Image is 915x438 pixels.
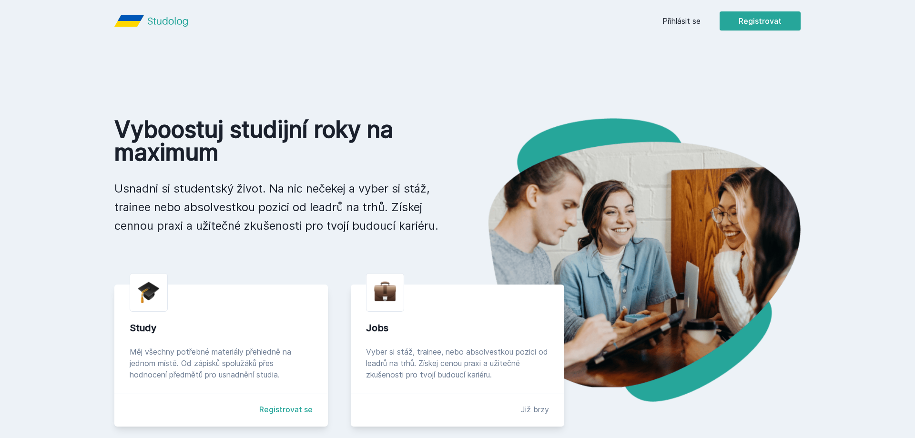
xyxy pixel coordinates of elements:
div: Již brzy [521,404,549,415]
h1: Vyboostuj studijní roky na maximum [114,118,442,164]
p: Usnadni si studentský život. Na nic nečekej a vyber si stáž, trainee nebo absolvestkou pozici od ... [114,179,442,235]
a: Přihlásit se [662,15,701,27]
div: Study [130,321,313,335]
img: graduation-cap.png [138,281,160,304]
div: Měj všechny potřebné materiály přehledně na jednom místě. Od zápisků spolužáků přes hodnocení pře... [130,346,313,380]
img: hero.png [457,118,801,402]
div: Jobs [366,321,549,335]
button: Registrovat [720,11,801,31]
div: Vyber si stáž, trainee, nebo absolvestkou pozici od leadrů na trhů. Získej cenou praxi a užitečné... [366,346,549,380]
img: briefcase.png [374,279,396,304]
a: Registrovat se [259,404,313,415]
